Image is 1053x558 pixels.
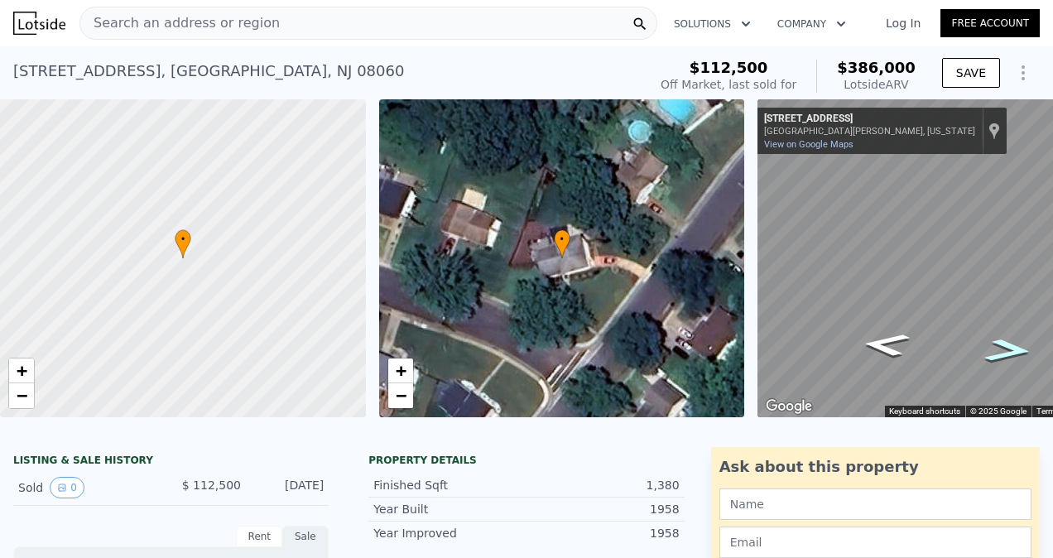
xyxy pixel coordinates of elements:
[182,479,241,492] span: $ 112,500
[764,139,853,150] a: View on Google Maps
[254,477,324,498] div: [DATE]
[842,327,930,362] path: Go Southwest, Front St
[236,526,282,547] div: Rent
[690,59,768,76] span: $112,500
[13,12,65,35] img: Lotside
[988,122,1000,140] a: Show location on map
[373,525,526,541] div: Year Improved
[554,232,570,247] span: •
[526,501,680,517] div: 1958
[1007,56,1040,89] button: Show Options
[175,229,191,258] div: •
[9,383,34,408] a: Zoom out
[526,477,680,493] div: 1,380
[762,396,816,417] img: Google
[526,525,680,541] div: 1958
[837,59,916,76] span: $386,000
[368,454,684,467] div: Property details
[719,455,1031,479] div: Ask about this property
[764,113,975,126] div: [STREET_ADDRESS]
[719,527,1031,558] input: Email
[13,454,329,470] div: LISTING & SALE HISTORY
[18,477,158,498] div: Sold
[282,526,329,547] div: Sale
[889,406,960,417] button: Keyboard shortcuts
[970,406,1027,416] span: © 2025 Google
[762,396,816,417] a: Open this area in Google Maps (opens a new window)
[9,358,34,383] a: Zoom in
[395,360,406,381] span: +
[964,333,1053,368] path: Go Northeast, Front St
[80,13,280,33] span: Search an address or region
[373,501,526,517] div: Year Built
[388,358,413,383] a: Zoom in
[17,360,27,381] span: +
[719,488,1031,520] input: Name
[764,9,859,39] button: Company
[661,9,764,39] button: Solutions
[661,76,796,93] div: Off Market, last sold for
[388,383,413,408] a: Zoom out
[942,58,1000,88] button: SAVE
[940,9,1040,37] a: Free Account
[50,477,84,498] button: View historical data
[837,76,916,93] div: Lotside ARV
[866,15,940,31] a: Log In
[395,385,406,406] span: −
[373,477,526,493] div: Finished Sqft
[175,232,191,247] span: •
[17,385,27,406] span: −
[554,229,570,258] div: •
[13,60,404,83] div: [STREET_ADDRESS] , [GEOGRAPHIC_DATA] , NJ 08060
[764,126,975,137] div: [GEOGRAPHIC_DATA][PERSON_NAME], [US_STATE]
